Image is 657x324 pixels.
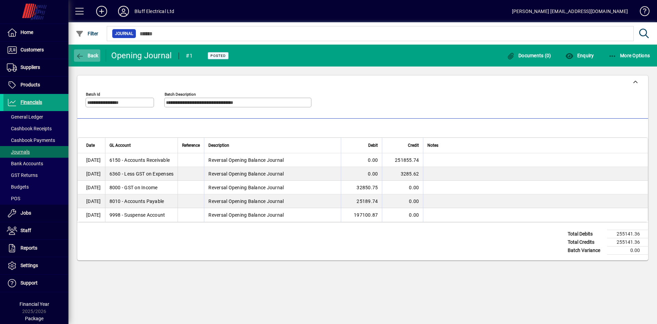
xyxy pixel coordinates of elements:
div: #1 [186,50,193,61]
span: Budgets [7,184,29,190]
span: Cashbook Receipts [7,126,52,131]
button: Filter [74,27,100,40]
td: 32850.75 [341,181,382,194]
a: Journals [3,146,68,158]
td: [DATE] [78,208,105,222]
app-page-header-button: Back [68,49,106,62]
span: Products [21,82,40,87]
span: Financial Year [20,301,49,307]
span: Documents (0) [507,53,551,58]
span: Journal [115,30,133,37]
td: Reversal Opening Balance Journal [204,194,341,208]
span: Description [208,142,229,149]
a: Suppliers [3,59,68,76]
span: Enquiry [565,53,594,58]
span: Credit [408,142,419,149]
span: Bank Accounts [7,161,43,166]
td: 251855.74 [382,153,423,167]
td: Reversal Opening Balance Journal [204,167,341,181]
span: 9998 - Suspense Account [109,212,165,218]
td: 0.00 [382,194,423,208]
td: 255141.36 [607,230,648,238]
span: Reports [21,245,37,251]
span: Package [25,316,43,321]
span: Jobs [21,210,31,216]
span: Cashbook Payments [7,137,55,143]
mat-label: Batch Description [165,92,196,97]
td: Batch Variance [564,247,607,255]
span: Home [21,29,33,35]
a: Bank Accounts [3,158,68,169]
a: Cashbook Receipts [3,123,68,134]
div: [PERSON_NAME] [EMAIL_ADDRESS][DOMAIN_NAME] [512,6,628,17]
a: Budgets [3,181,68,193]
button: Add [91,5,113,17]
a: Products [3,76,68,94]
span: Financials [21,99,42,105]
a: Jobs [3,205,68,222]
span: GL Account [109,142,131,149]
td: 197100.87 [341,208,382,222]
span: General Ledger [7,114,43,120]
span: Suppliers [21,64,40,70]
td: [DATE] [78,167,105,181]
button: Back [74,49,100,62]
mat-label: Batch Id [86,92,100,97]
a: GST Returns [3,169,68,181]
a: Knowledge Base [635,1,648,24]
td: 0.00 [607,247,648,255]
a: General Ledger [3,111,68,123]
td: Reversal Opening Balance Journal [204,208,341,222]
td: Total Debits [564,230,607,238]
td: Reversal Opening Balance Journal [204,153,341,167]
a: Staff [3,222,68,239]
span: Staff [21,228,31,233]
span: Customers [21,47,44,52]
td: 0.00 [382,208,423,222]
a: Support [3,275,68,292]
span: Filter [76,31,99,36]
button: Enquiry [564,49,595,62]
span: 8000 - GST on Income [109,184,158,191]
a: Settings [3,257,68,274]
span: 6360 - Less GST on Expenses [109,170,174,177]
td: [DATE] [78,153,105,167]
span: Reference [182,142,200,149]
td: 0.00 [341,167,382,181]
td: Reversal Opening Balance Journal [204,181,341,194]
td: 255141.36 [607,238,648,247]
a: Reports [3,240,68,257]
span: 8010 - Accounts Payable [109,198,164,205]
a: Cashbook Payments [3,134,68,146]
span: Date [86,142,95,149]
td: [DATE] [78,181,105,194]
td: 0.00 [341,153,382,167]
button: Documents (0) [505,49,553,62]
td: [DATE] [78,194,105,208]
button: Profile [113,5,134,17]
span: Settings [21,263,38,268]
td: Total Credits [564,238,607,247]
span: Journals [7,149,30,155]
span: Notes [427,142,438,149]
span: Posted [210,53,226,58]
span: 6150 - Accounts Receivable [109,157,170,164]
td: 3285.62 [382,167,423,181]
a: Customers [3,41,68,59]
div: Opening Journal [111,50,172,61]
span: GST Returns [7,172,38,178]
a: POS [3,193,68,204]
span: Support [21,280,38,286]
div: Bluff Electrical Ltd [134,6,175,17]
span: Debit [368,142,378,149]
a: Home [3,24,68,41]
td: 25189.74 [341,194,382,208]
button: More Options [607,49,652,62]
span: More Options [608,53,650,58]
span: Back [76,53,99,58]
span: POS [7,196,20,201]
td: 0.00 [382,181,423,194]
